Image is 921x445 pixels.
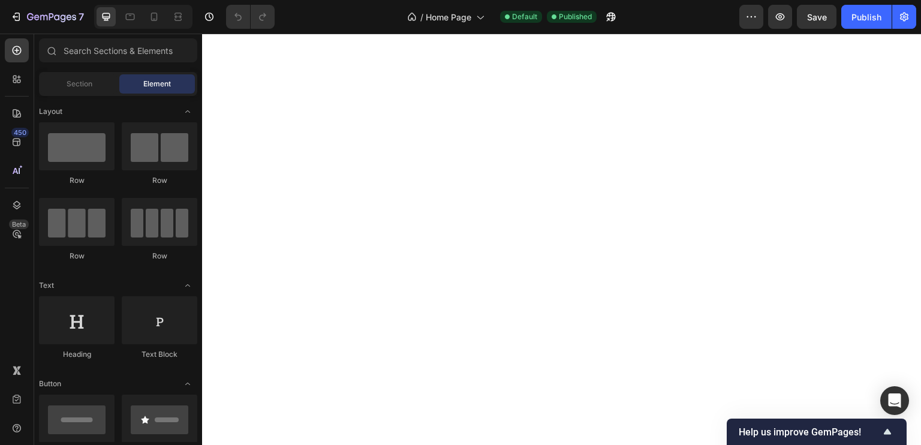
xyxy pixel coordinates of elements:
span: Published [559,11,592,22]
div: Row [39,175,115,186]
span: Help us improve GemPages! [739,426,880,438]
button: Save [797,5,836,29]
div: Beta [9,220,29,229]
div: Heading [39,349,115,360]
span: Default [512,11,537,22]
input: Search Sections & Elements [39,38,197,62]
div: Undo/Redo [226,5,275,29]
div: Publish [851,11,881,23]
span: Home Page [426,11,471,23]
div: Row [122,175,197,186]
span: Toggle open [178,276,197,295]
button: 7 [5,5,89,29]
span: Toggle open [178,102,197,121]
span: Layout [39,106,62,117]
div: Row [39,251,115,261]
div: 450 [11,128,29,137]
span: Toggle open [178,374,197,393]
button: Publish [841,5,892,29]
span: Element [143,79,171,89]
p: 7 [79,10,84,24]
span: Button [39,378,61,389]
span: Section [67,79,92,89]
iframe: Design area [202,34,921,445]
div: Row [122,251,197,261]
button: Show survey - Help us improve GemPages! [739,425,895,439]
span: / [420,11,423,23]
div: Text Block [122,349,197,360]
span: Text [39,280,54,291]
div: Open Intercom Messenger [880,386,909,415]
span: Save [807,12,827,22]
